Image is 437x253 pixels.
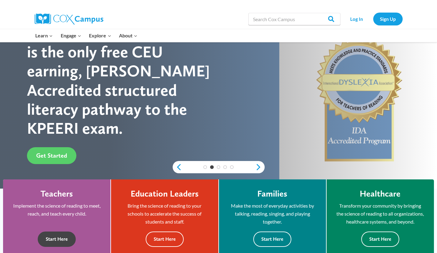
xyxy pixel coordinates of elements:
[373,13,403,25] a: Sign Up
[36,152,67,159] span: Get Started
[35,13,103,25] img: Cox Campus
[27,23,219,138] div: [PERSON_NAME] Campus is the only free CEU earning, [PERSON_NAME] Accredited structured literacy p...
[146,232,184,247] button: Start Here
[336,202,425,225] p: Transform your community by bringing the science of reading to all organizations, healthcare syst...
[32,29,57,42] button: Child menu of Learn
[38,232,76,247] button: Start Here
[85,29,115,42] button: Child menu of Explore
[120,202,209,225] p: Bring the science of reading to your schools to accelerate the success of students and staff.
[228,202,317,225] p: Make the most of everyday activities by talking, reading, singing, and playing together.
[343,13,403,25] nav: Secondary Navigation
[27,147,76,164] a: Get Started
[32,29,141,42] nav: Primary Navigation
[57,29,85,42] button: Child menu of Engage
[131,189,199,199] h4: Education Leaders
[115,29,141,42] button: Child menu of About
[361,232,399,247] button: Start Here
[12,202,101,217] p: Implement the science of reading to meet, reach, and teach every child.
[253,232,291,247] button: Start Here
[40,189,73,199] h4: Teachers
[248,13,340,25] input: Search Cox Campus
[257,189,287,199] h4: Families
[360,189,401,199] h4: Healthcare
[343,13,370,25] a: Log In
